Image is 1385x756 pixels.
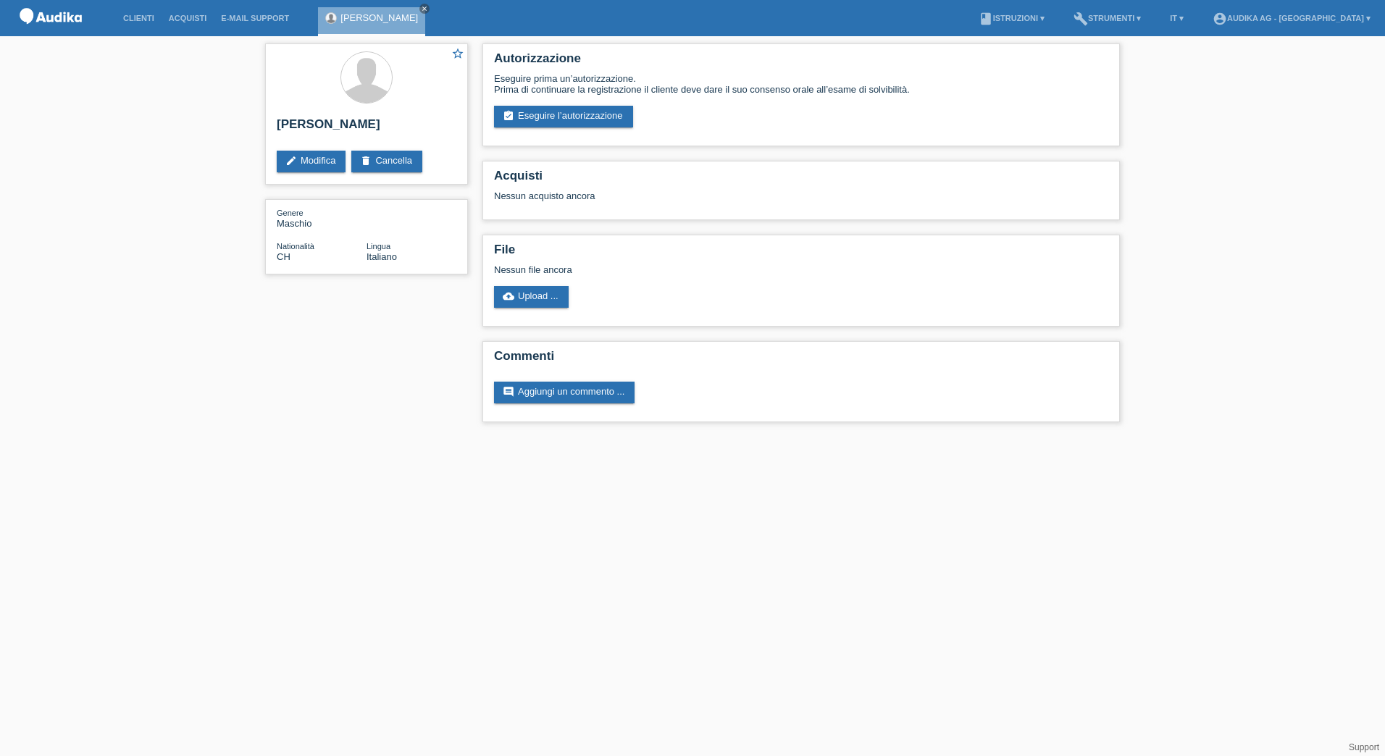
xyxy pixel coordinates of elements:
a: close [419,4,430,14]
span: Italiano [367,251,397,262]
a: buildStrumenti ▾ [1066,14,1148,22]
div: Nessun file ancora [494,264,937,275]
span: Genere [277,209,304,217]
a: Clienti [116,14,162,22]
h2: Commenti [494,349,1108,371]
a: Acquisti [162,14,214,22]
h2: File [494,243,1108,264]
a: star_border [451,47,464,62]
div: Maschio [277,207,367,229]
a: commentAggiungi un commento ... [494,382,635,403]
div: Nessun acquisto ancora [494,190,1108,212]
a: cloud_uploadUpload ... [494,286,569,308]
a: POS — MF Group [14,28,87,39]
a: bookIstruzioni ▾ [971,14,1052,22]
i: assignment_turned_in [503,110,514,122]
a: [PERSON_NAME] [340,12,418,23]
div: Eseguire prima un’autorizzazione. Prima di continuare la registrazione il cliente deve dare il su... [494,73,1108,95]
h2: Acquisti [494,169,1108,190]
h2: [PERSON_NAME] [277,117,456,139]
a: account_circleAudika AG - [GEOGRAPHIC_DATA] ▾ [1205,14,1378,22]
a: E-mail Support [214,14,296,22]
i: star_border [451,47,464,60]
i: close [421,5,428,12]
i: build [1074,12,1088,26]
a: Support [1349,742,1379,752]
span: Lingua [367,242,390,251]
i: account_circle [1213,12,1227,26]
i: edit [285,155,297,167]
i: delete [360,155,372,167]
h2: Autorizzazione [494,51,1108,73]
span: Svizzera [277,251,290,262]
span: Nationalità [277,242,314,251]
i: cloud_upload [503,290,514,302]
a: editModifica [277,151,346,172]
i: comment [503,386,514,398]
i: book [979,12,993,26]
a: assignment_turned_inEseguire l’autorizzazione [494,106,633,127]
a: IT ▾ [1163,14,1191,22]
a: deleteCancella [351,151,422,172]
